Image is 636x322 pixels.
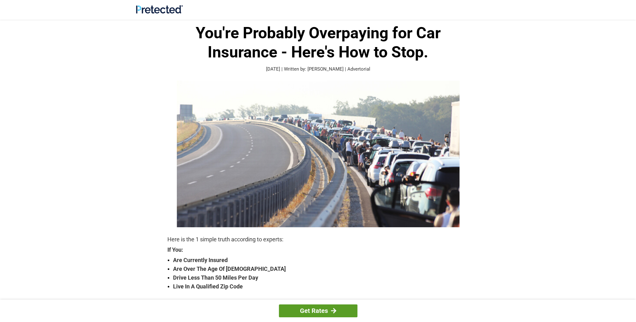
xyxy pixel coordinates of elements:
strong: Drive Less Than 50 Miles Per Day [173,273,469,282]
p: Here is the 1 simple truth according to experts: [167,235,469,244]
a: Get Rates [279,304,357,317]
img: Site Logo [136,5,183,13]
strong: If You: [167,247,469,253]
p: [DATE] | Written by: [PERSON_NAME] | Advertorial [167,66,469,73]
h1: You're Probably Overpaying for Car Insurance - Here's How to Stop. [167,24,469,62]
strong: Live In A Qualified Zip Code [173,282,469,291]
strong: Are Currently Insured [173,256,469,265]
p: Then you may qualify for massive auto insurance discounts. If you have not had a traffic ticket i... [167,299,469,316]
a: Site Logo [136,9,183,15]
strong: Are Over The Age Of [DEMOGRAPHIC_DATA] [173,265,469,273]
